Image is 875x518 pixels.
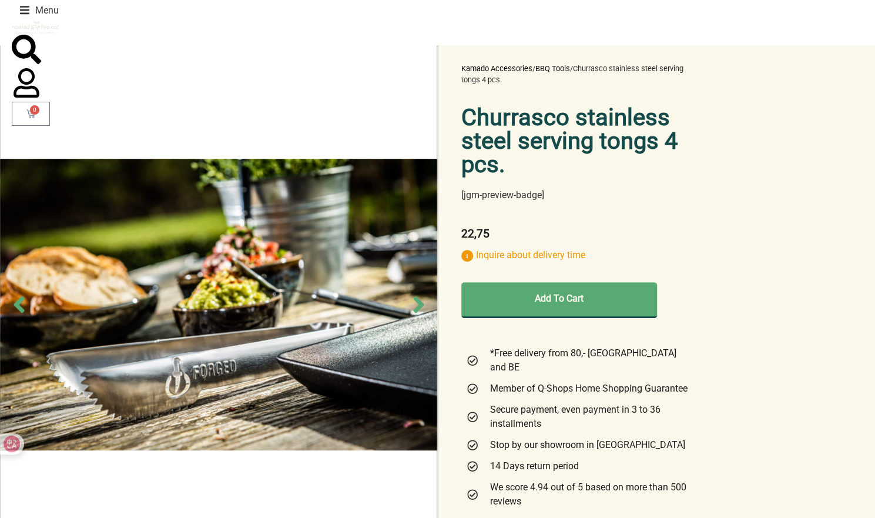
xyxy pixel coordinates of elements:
span: 14 Days return period [487,459,579,473]
span: Secure payment, even payment in 3 to 36 installments [487,403,689,431]
span: Next slide [405,291,432,318]
a: Stop by our showroom in [GEOGRAPHIC_DATA] [466,438,690,452]
img: Nomad Logo [12,21,59,35]
button: Add To Cart [461,282,657,318]
span: Previous slide [6,291,32,318]
span: / [532,64,535,73]
a: mijn account [12,68,41,98]
span: Stop by our showroom in [GEOGRAPHIC_DATA] [487,438,685,452]
span: *Free delivery from 80,- [GEOGRAPHIC_DATA] and BE [487,346,689,375]
a: *Free delivery from 80,- [GEOGRAPHIC_DATA] and BE [466,346,690,375]
a: BBQ Tools [535,64,570,73]
a: mijn account [12,35,41,64]
a: 14 Days return period [466,459,690,473]
a: We score 4.94 out of 5 based on more than 500 reviews [466,480,690,509]
span: We score 4.94 out of 5 based on more than 500 reviews [487,480,689,509]
a: 0 [12,102,50,126]
div: [jgm-preview-badge] [461,188,695,202]
a: Secure payment, even payment in 3 to 36 installments [466,403,690,431]
span: 0 [30,105,39,115]
span: 22,75 [461,227,490,240]
a: Member of Q-Shops Home Shopping Guarantee [466,382,690,396]
a: Kamado Accessories [461,64,532,73]
p: Inquire about delivery time [461,248,695,262]
h1: Churrasco stainless steel serving tongs 4 pcs. [461,106,695,176]
span: / [570,64,573,73]
span: Menu [35,4,59,18]
span: Member of Q-Shops Home Shopping Guarantee [487,382,688,396]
